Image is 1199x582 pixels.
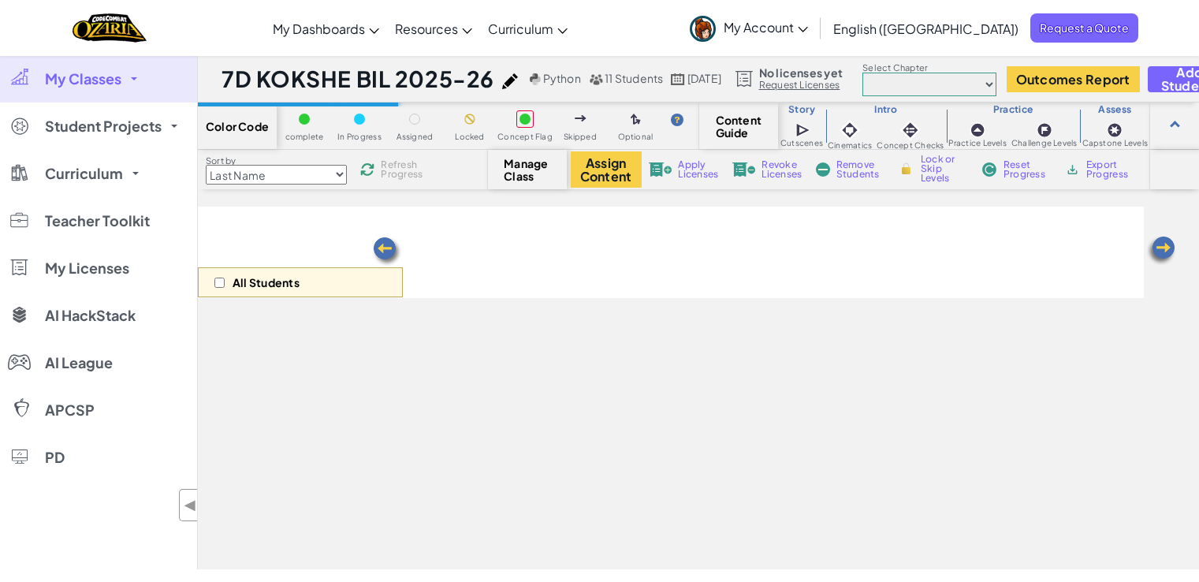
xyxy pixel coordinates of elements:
span: Cutscenes [780,139,823,147]
span: AI League [45,356,113,370]
img: python.png [530,73,542,85]
span: Concept Checks [877,141,944,150]
img: IconInteractive.svg [899,119,922,141]
span: Practice Levels [948,139,1006,147]
img: IconLicenseRevoke.svg [732,162,756,177]
span: Student Projects [45,119,162,133]
img: Arrow_Left.png [371,236,403,267]
img: IconReset.svg [981,162,997,177]
img: iconPencil.svg [502,73,518,89]
span: Export Progress [1086,160,1134,179]
img: IconOptionalLevel.svg [631,114,641,126]
span: My Classes [45,72,121,86]
span: Apply Licenses [678,160,718,179]
img: IconRemoveStudents.svg [816,162,830,177]
label: Select Chapter [862,62,996,74]
span: Teacher Toolkit [45,214,150,228]
span: Python [543,71,581,85]
img: IconCutscene.svg [795,121,812,139]
span: Reset Progress [1004,160,1051,179]
p: All Students [233,276,300,289]
a: My Dashboards [265,7,387,50]
label: Sort by [206,155,347,167]
span: In Progress [337,132,382,141]
a: Request Licenses [759,79,843,91]
span: Concept Flag [497,132,553,141]
img: IconLock.svg [898,162,914,176]
span: Content Guide [716,114,762,139]
img: calendar.svg [671,73,685,85]
h3: Intro [825,103,946,116]
span: AI HackStack [45,308,136,323]
h1: 7D KOKSHE BIL 2025-26 [222,64,494,94]
span: Lock or Skip Levels [921,155,967,183]
span: Capstone Levels [1082,139,1148,147]
span: Locked [455,132,484,141]
span: My Licenses [45,261,129,275]
img: IconPracticeLevel.svg [970,122,985,138]
img: IconCinematic.svg [839,119,861,141]
img: IconCapstoneLevel.svg [1107,122,1123,138]
img: IconArchive.svg [1065,162,1080,177]
a: Curriculum [480,7,575,50]
a: Request a Quote [1030,13,1138,43]
span: Resources [395,21,458,37]
a: Ozaria by CodeCombat logo [73,12,146,44]
span: Curriculum [45,166,123,181]
img: IconReload.svg [360,162,374,177]
a: Resources [387,7,480,50]
a: English ([GEOGRAPHIC_DATA]) [825,7,1026,50]
span: Refresh Progress [381,160,430,179]
span: My Account [724,19,808,35]
img: MultipleUsers.png [589,73,603,85]
span: Revoke Licenses [761,160,802,179]
button: Outcomes Report [1007,66,1140,92]
span: Curriculum [488,21,553,37]
span: Assigned [397,132,434,141]
img: IconSkippedLevel.svg [575,115,586,121]
img: Arrow_Left.png [1145,235,1177,267]
span: Skipped [564,132,597,141]
span: 11 Students [605,71,664,85]
h3: Assess [1080,103,1150,116]
img: avatar [690,16,716,42]
span: [DATE] [687,71,721,85]
h3: Practice [947,103,1080,116]
span: My Dashboards [273,21,365,37]
span: Color Code [206,120,269,132]
span: ◀ [184,494,197,517]
img: IconLicenseApply.svg [649,162,672,177]
span: Challenge Levels [1011,139,1078,147]
span: complete [285,132,324,141]
span: English ([GEOGRAPHIC_DATA]) [833,21,1018,37]
span: Remove Students [836,160,884,179]
img: IconHint.svg [671,114,683,126]
a: My Account [682,3,816,53]
span: No licenses yet [759,66,843,79]
h3: Story [778,103,825,116]
span: Cinematics [828,141,872,150]
button: Assign Content [571,151,642,188]
img: IconChallengeLevel.svg [1037,122,1052,138]
img: Home [73,12,146,44]
span: Manage Class [504,157,550,182]
span: Optional [618,132,653,141]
